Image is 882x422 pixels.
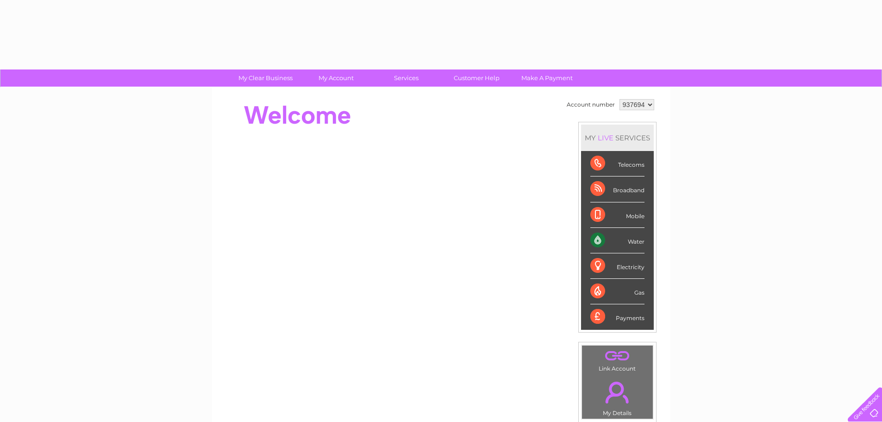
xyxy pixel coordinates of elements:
[590,279,644,304] div: Gas
[584,376,651,409] a: .
[509,69,585,87] a: Make A Payment
[584,348,651,364] a: .
[227,69,304,87] a: My Clear Business
[590,304,644,329] div: Payments
[438,69,515,87] a: Customer Help
[564,97,617,113] td: Account number
[590,253,644,279] div: Electricity
[590,151,644,176] div: Telecoms
[590,228,644,253] div: Water
[590,176,644,202] div: Broadband
[298,69,374,87] a: My Account
[368,69,444,87] a: Services
[582,345,653,374] td: Link Account
[590,202,644,228] div: Mobile
[581,125,654,151] div: MY SERVICES
[582,374,653,419] td: My Details
[596,133,615,142] div: LIVE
